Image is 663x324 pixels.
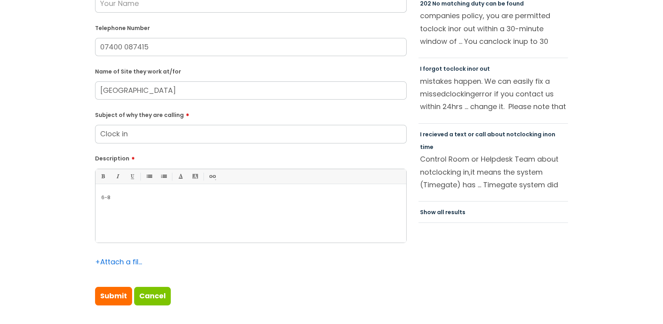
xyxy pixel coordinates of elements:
span: clocking [432,167,461,177]
label: Description [95,153,407,162]
span: clock [493,36,511,46]
span: in, [463,167,471,177]
a: I recieved a text or call about notclocking inon time [420,130,555,151]
span: in [543,130,548,138]
span: clock [450,65,466,73]
a: Italic (Ctrl-I) [112,171,122,181]
a: Back Color [190,171,200,181]
span: in [467,65,472,73]
div: Attach a file [95,256,142,268]
span: in [448,24,454,34]
label: Name of Site they work at/for [95,67,407,75]
span: clocking [446,89,475,99]
span: clocking [517,130,542,138]
a: 1. Ordered List (Ctrl-Shift-8) [159,171,168,181]
label: Telephone Number [95,23,407,32]
p: mistakes happen. We can easily fix a missed error if you contact us within 24hrs ... change it. P... [420,75,567,113]
input: Submit [95,287,132,305]
a: Underline(Ctrl-U) [127,171,137,181]
a: Bold (Ctrl-B) [98,171,108,181]
p: Control Room or Helpdesk Team about not it means the system (Timegate) has ... Timegate system di... [420,153,567,191]
a: I forgot toclock inor out [420,65,490,73]
a: Link [207,171,217,181]
p: 6-8 [101,194,400,201]
span: clock [428,24,446,34]
label: Subject of why they are calling [95,109,407,119]
p: companies policy, you are permitted to or out within a 30-minute window of ... You can up to 30 m... [420,9,567,47]
span: in [513,36,519,46]
a: Show all results [420,208,465,216]
a: Cancel [134,287,171,305]
a: Font Color [176,171,185,181]
a: • Unordered List (Ctrl-Shift-7) [144,171,154,181]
